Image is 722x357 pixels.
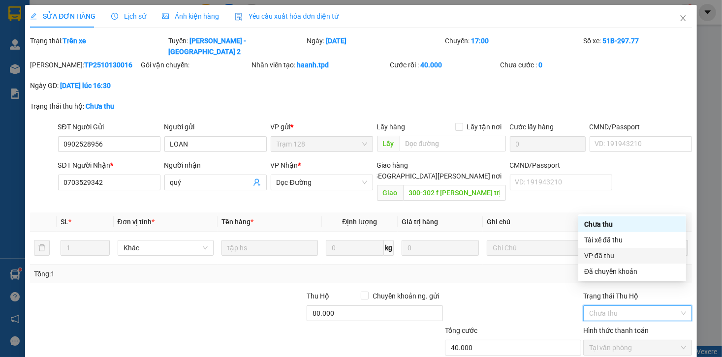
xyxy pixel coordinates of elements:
div: Người gửi [164,121,267,132]
div: Trạng thái Thu Hộ [583,291,692,301]
div: [PERSON_NAME]: [30,59,139,70]
b: 51B-297.77 [602,37,639,45]
div: Trạng thái thu hộ: [30,101,166,112]
div: Tài xế đã thu [584,235,680,245]
span: edit [30,13,37,20]
span: Lấy tận nơi [463,121,506,132]
span: Dọc Đường [277,175,367,190]
strong: THIÊN PHÁT ĐẠT [3,25,74,35]
input: Dọc đường [400,136,506,151]
b: Chưa thu [86,102,114,110]
span: Giao hàng [377,161,408,169]
span: Trạm 3.5 TLài [14,35,58,43]
span: Định lượng [342,218,377,226]
span: kg [384,240,394,256]
div: CMND/Passport [510,160,612,171]
div: VP đã thu [584,250,680,261]
span: Tại văn phòng [589,340,686,355]
input: VD: Bàn, Ghế [221,240,318,256]
div: Nhân viên tạo: [251,59,388,70]
input: Ghi Chú [487,240,583,256]
span: clock-circle [111,13,118,20]
div: Chưa cước : [500,59,609,70]
span: Trạm 128 [277,137,367,151]
span: Ảnh kiện hàng [162,12,219,20]
b: [PERSON_NAME] - [GEOGRAPHIC_DATA] 2 [168,37,246,56]
span: Yêu cầu xuất hóa đơn điện tử [235,12,339,20]
span: TL2510130003 [20,4,67,12]
div: SĐT Người Gửi [58,121,160,132]
span: VP Nhận [271,161,298,169]
strong: N.gửi: [3,63,66,71]
button: delete [34,240,50,256]
span: Đơn vị tính [118,218,155,226]
span: Tổng cước [445,327,477,334]
strong: N.nhận: [3,71,65,79]
strong: CTY XE KHÁCH [42,12,106,23]
span: [GEOGRAPHIC_DATA][PERSON_NAME] nơi [368,171,506,181]
b: [DATE] lúc 16:30 [60,82,111,89]
div: Chưa thu [578,216,686,232]
div: Đã chuyển khoản [578,264,686,279]
strong: VP: SĐT: [3,35,112,43]
div: Ngày: [306,35,444,57]
span: picture [162,13,169,20]
div: Ngày GD: [30,80,139,91]
b: 0 [538,61,542,69]
div: Số xe: [582,35,693,57]
span: cúc CMND: [28,71,65,79]
div: Chuyến: [444,35,582,57]
div: Gói vận chuyển: [141,59,250,70]
span: 07:51 [88,4,106,12]
span: [DATE] [107,4,128,12]
div: SĐT Người Nhận [58,160,160,171]
span: SỬA ĐƠN HÀNG [30,12,95,20]
div: CMND/Passport [590,121,692,132]
div: VP đã thu [578,248,686,264]
div: Tài xế đã thu [578,232,686,248]
div: VP gửi [271,121,373,132]
div: Tuyến: [167,35,306,57]
span: Lịch sử [111,12,146,20]
span: quyền CMND: [22,63,66,71]
span: Giá trị hàng [402,218,438,226]
div: Cước rồi : [390,59,499,70]
div: Trạng thái: [29,35,167,57]
span: close [679,14,687,22]
input: Cước lấy hàng [510,136,586,152]
div: Chưa thu [584,219,680,230]
label: Hình thức thanh toán [583,327,649,334]
span: Giao [377,185,403,201]
img: icon [235,13,243,21]
b: TP2510130016 [84,61,132,69]
button: Close [669,5,697,32]
span: PHIẾU GIAO HÀNG [28,43,105,54]
span: SL [61,218,68,226]
input: 0 [402,240,479,256]
b: 17:00 [471,37,489,45]
div: Đã chuyển khoản [584,266,680,277]
div: Tổng: 1 [34,268,279,279]
span: Lấy hàng [377,123,406,131]
span: Lấy [377,136,400,151]
span: Khác [124,240,208,255]
label: Cước lấy hàng [510,123,554,131]
span: Chưa thu [589,306,686,321]
span: user-add [253,178,261,186]
span: Tên hàng [221,218,253,226]
span: 0944592444 [73,35,112,43]
b: haanh.tpd [297,61,329,69]
b: 40.000 [420,61,442,69]
input: Dọc đường [403,185,506,201]
th: Ghi chú [483,212,587,232]
span: Thu Hộ [307,292,329,300]
b: Trên xe [63,37,86,45]
div: Người nhận [164,160,267,171]
b: [DATE] [326,37,346,45]
span: Chuyển khoản ng. gửi [369,291,443,301]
